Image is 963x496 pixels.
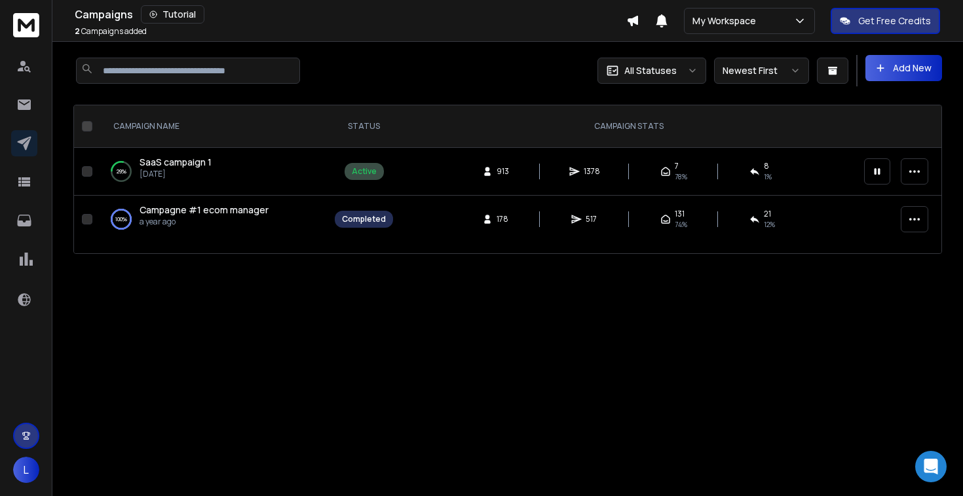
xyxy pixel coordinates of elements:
span: 913 [497,166,510,177]
p: Get Free Credits [858,14,931,27]
button: Get Free Credits [831,8,940,34]
button: Newest First [714,58,809,84]
p: [DATE] [140,169,212,179]
div: Active [352,166,377,177]
div: Open Intercom Messenger [915,451,947,482]
span: 2 [75,26,80,37]
span: 7 [675,161,679,171]
span: 74 % [675,219,687,230]
span: 178 [497,214,510,224]
button: Add New [865,55,942,81]
span: 8 [764,161,769,171]
span: SaaS campaign 1 [140,156,212,168]
p: a year ago [140,217,269,227]
span: 12 % [764,219,775,230]
th: CAMPAIGN NAME [98,105,327,148]
th: CAMPAIGN STATS [401,105,856,148]
td: 29%SaaS campaign 1[DATE] [98,148,327,196]
span: 131 [675,209,685,219]
p: All Statuses [624,64,677,77]
p: Campaigns added [75,26,147,37]
td: 100%Campagne #1 ecom managera year ago [98,196,327,243]
span: 21 [764,209,771,219]
th: STATUS [327,105,401,148]
a: Campagne #1 ecom manager [140,204,269,217]
span: 1378 [584,166,600,177]
div: Completed [342,214,386,224]
span: Campagne #1 ecom manager [140,204,269,216]
p: 100 % [115,213,127,226]
span: 517 [586,214,599,224]
button: L [13,457,39,483]
p: My Workspace [692,14,761,27]
p: 29 % [117,165,126,178]
a: SaaS campaign 1 [140,156,212,169]
button: Tutorial [141,5,204,24]
span: 78 % [675,171,687,182]
span: 1 % [764,171,772,182]
div: Campaigns [75,5,626,24]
